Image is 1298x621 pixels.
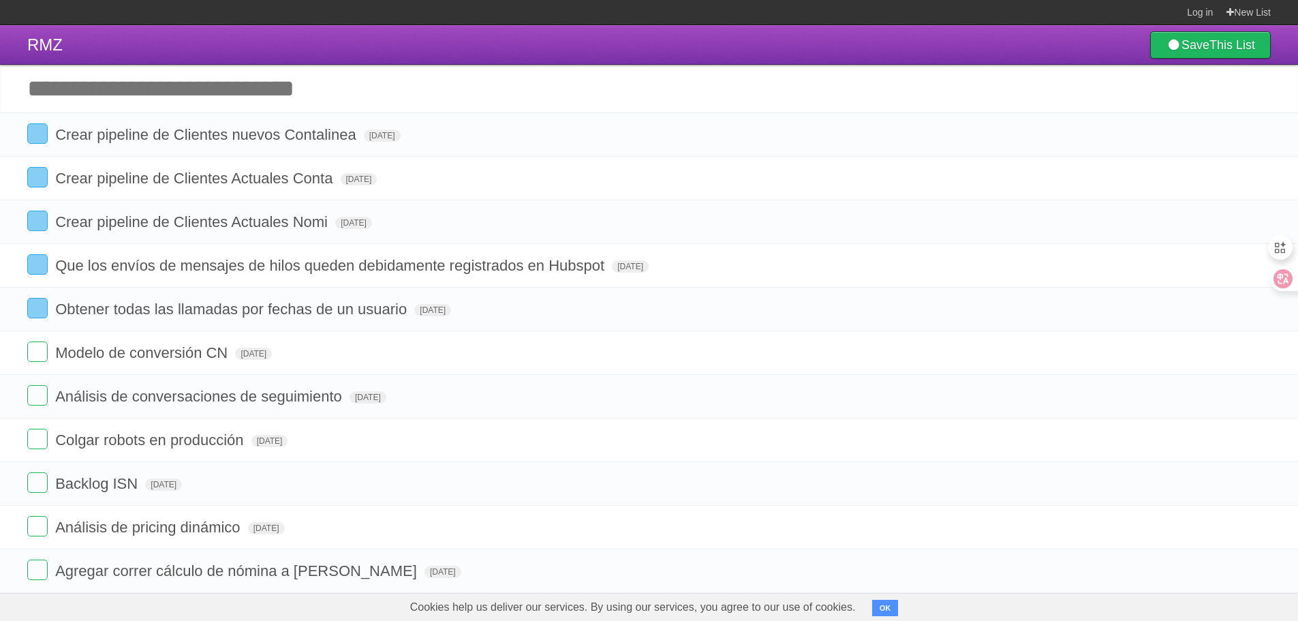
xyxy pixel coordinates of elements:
[424,566,461,578] span: [DATE]
[55,519,243,536] span: Análisis de pricing dinámico
[27,167,48,187] label: Done
[55,170,336,187] span: Crear pipeline de Clientes Actuales Conta
[55,213,331,230] span: Crear pipeline de Clientes Actuales Nomi
[55,431,247,449] span: Colgar robots en producción
[27,385,48,406] label: Done
[235,348,272,360] span: [DATE]
[248,522,285,534] span: [DATE]
[1150,31,1271,59] a: SaveThis List
[27,472,48,493] label: Done
[27,342,48,362] label: Done
[364,130,401,142] span: [DATE]
[341,173,377,185] span: [DATE]
[414,304,451,316] span: [DATE]
[55,475,141,492] span: Backlog ISN
[612,260,649,273] span: [DATE]
[27,254,48,275] label: Done
[27,123,48,144] label: Done
[55,301,410,318] span: Obtener todas las llamadas por fechas de un usuario
[27,516,48,536] label: Done
[55,344,231,361] span: Modelo de conversión CN
[145,479,182,491] span: [DATE]
[251,435,288,447] span: [DATE]
[55,126,360,143] span: Crear pipeline de Clientes nuevos Contalinea
[397,594,869,621] span: Cookies help us deliver our services. By using our services, you agree to our use of cookies.
[1209,38,1255,52] b: This List
[55,388,345,405] span: Análisis de conversaciones de seguimiento
[27,429,48,449] label: Done
[27,298,48,318] label: Done
[872,600,899,616] button: OK
[27,35,63,54] span: RMZ
[27,211,48,231] label: Done
[27,560,48,580] label: Done
[55,562,420,579] span: Agregar correr cálculo de nómina a [PERSON_NAME]
[350,391,386,404] span: [DATE]
[55,257,608,274] span: Que los envíos de mensajes de hilos queden debidamente registrados en Hubspot
[335,217,372,229] span: [DATE]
